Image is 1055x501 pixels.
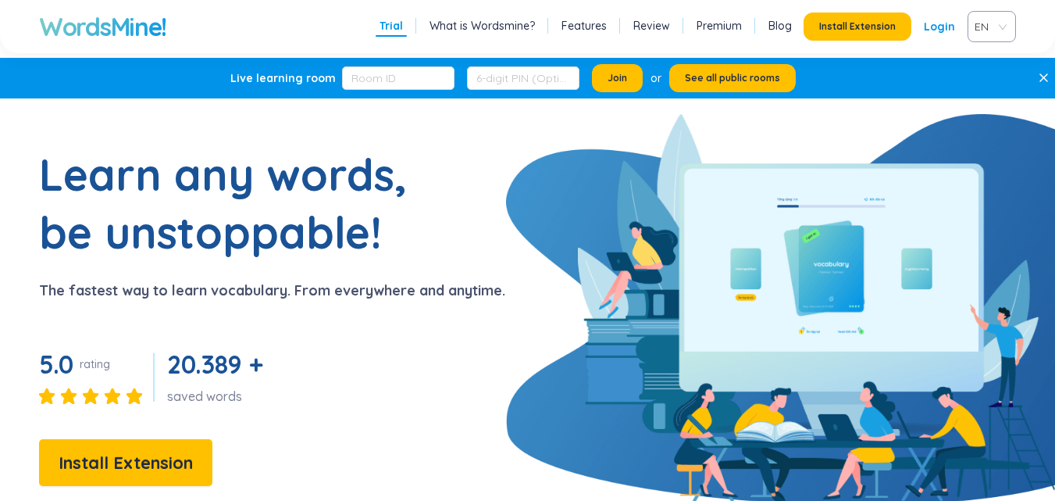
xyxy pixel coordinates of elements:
[167,388,269,405] div: saved words
[669,64,796,92] button: See all public rooms
[59,449,193,477] span: Install Extension
[633,18,670,34] a: Review
[230,70,336,86] div: Live learning room
[650,70,661,87] div: or
[342,66,454,90] input: Room ID
[768,18,792,34] a: Blog
[561,18,607,34] a: Features
[380,18,403,34] a: Trial
[80,356,110,372] div: rating
[592,64,643,92] button: Join
[39,145,429,261] h1: Learn any words, be unstoppable!
[467,66,579,90] input: 6-digit PIN (Optional)
[39,439,212,486] button: Install Extension
[608,72,627,84] span: Join
[975,15,1003,38] span: VIE
[39,11,166,42] a: WordsMine!
[429,18,535,34] a: What is Wordsmine?
[39,280,505,302] p: The fastest way to learn vocabulary. From everywhere and anytime.
[39,456,212,472] a: Install Extension
[39,349,73,380] span: 5.0
[167,349,262,380] span: 20.389 +
[685,72,780,84] span: See all public rooms
[819,20,896,33] span: Install Extension
[924,13,955,41] a: Login
[697,18,742,34] a: Premium
[804,13,911,41] button: Install Extension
